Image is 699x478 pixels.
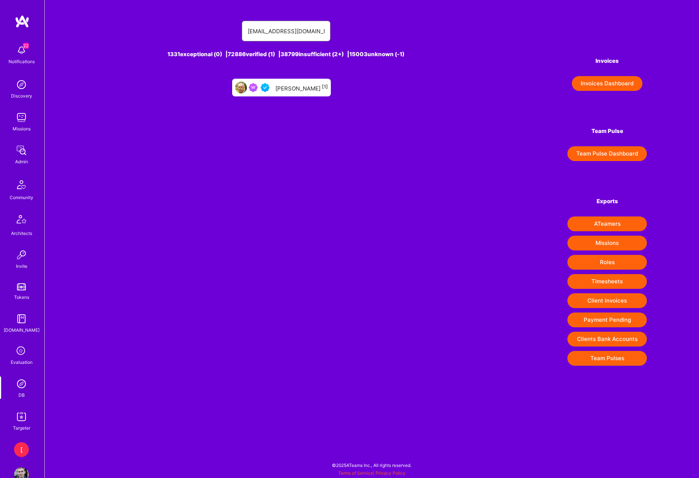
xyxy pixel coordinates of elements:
[235,82,247,93] img: User Avatar
[13,176,30,194] img: Community
[16,262,27,270] div: Invite
[13,424,30,432] div: Targeter
[14,143,29,158] img: admin teamwork
[567,198,647,205] h4: Exports
[567,332,647,346] button: Clients Bank Accounts
[15,15,30,28] img: logo
[14,43,29,58] img: bell
[4,326,40,334] div: [DOMAIN_NAME]
[229,76,334,99] a: User AvatarBeen on MissionVetted A.Teamer[PERSON_NAME][1]
[14,409,29,424] img: Skill Targeter
[13,125,31,133] div: Missions
[567,58,647,64] h4: Invoices
[248,22,325,41] input: Search for an A-Teamer
[567,76,647,91] a: Invoices Dashboard
[11,229,32,237] div: Architects
[12,442,31,457] a: [
[261,83,269,92] img: Vetted A.Teamer
[567,128,647,134] h4: Team Pulse
[14,442,29,457] div: [
[10,194,33,201] div: Community
[567,274,647,289] button: Timesheets
[9,58,35,65] div: Notifications
[11,358,33,366] div: Evaluation
[376,470,406,476] a: Privacy Policy
[567,146,647,161] button: Team Pulse Dashboard
[249,83,258,92] img: Been on Mission
[14,344,28,358] i: icon SelectionTeam
[567,216,647,231] button: ATeamers
[14,311,29,326] img: guide book
[322,84,328,89] sup: [1]
[14,110,29,125] img: teamwork
[23,43,29,49] span: 22
[18,391,25,399] div: DB
[14,376,29,391] img: Admin Search
[567,255,647,270] button: Roles
[567,351,647,366] button: Team Pulses
[44,456,699,474] div: © 2025 ATeams Inc., All rights reserved.
[338,470,373,476] a: Terms of Service
[572,76,642,91] button: Invoices Dashboard
[338,470,406,476] span: |
[14,77,29,92] img: discovery
[14,247,29,262] img: Invite
[11,92,32,100] div: Discovery
[15,158,28,165] div: Admin
[17,283,26,290] img: tokens
[275,83,328,92] div: [PERSON_NAME]
[13,212,30,229] img: Architects
[14,293,29,301] div: Tokens
[97,50,475,58] div: 1331 exceptional (0) | 72886 verified (1) | 38799 insufficient (2+) | 15003 unknown (-1)
[567,236,647,250] button: Missions
[567,313,647,327] button: Payment Pending
[567,293,647,308] button: Client Invoices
